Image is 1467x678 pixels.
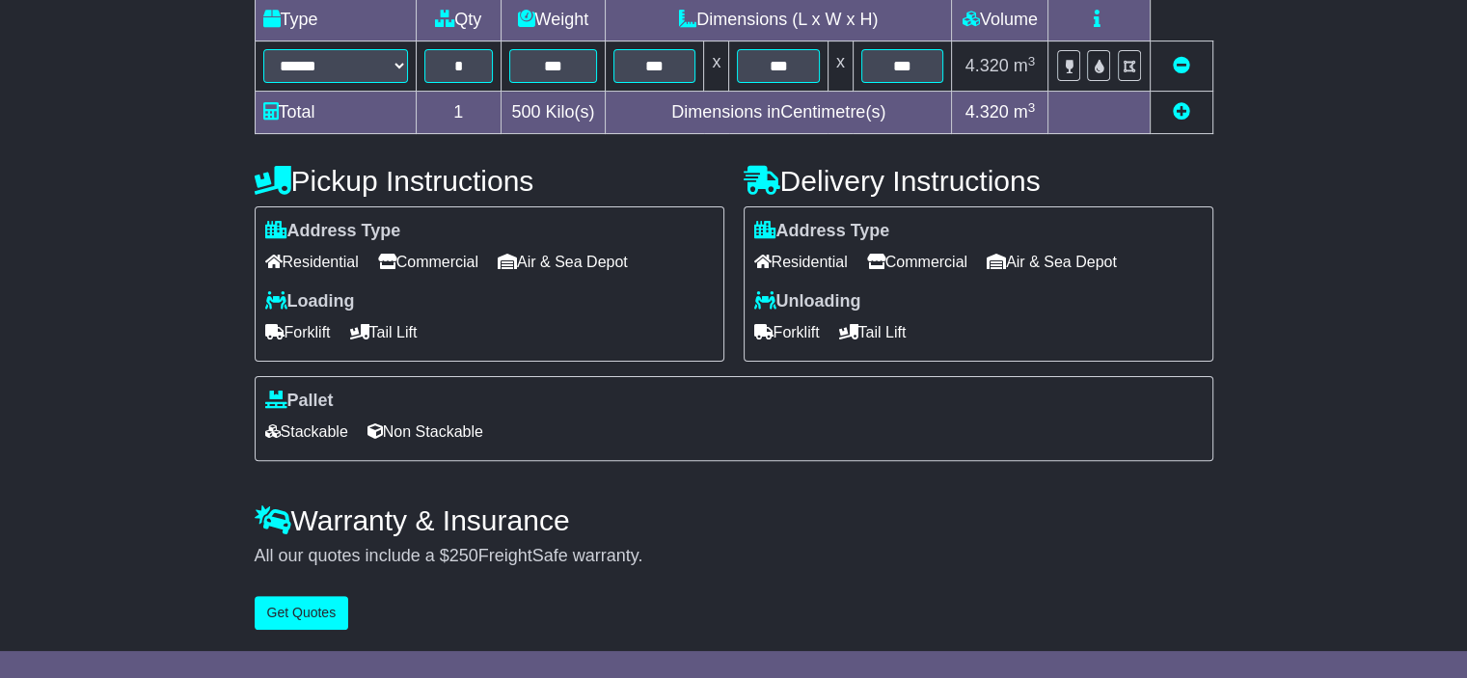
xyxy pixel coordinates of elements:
[255,596,349,630] button: Get Quotes
[501,92,605,134] td: Kilo(s)
[265,317,331,347] span: Forklift
[754,247,848,277] span: Residential
[498,247,628,277] span: Air & Sea Depot
[744,165,1213,197] h4: Delivery Instructions
[1173,102,1190,122] a: Add new item
[754,291,861,312] label: Unloading
[1173,56,1190,75] a: Remove this item
[605,92,951,134] td: Dimensions in Centimetre(s)
[1014,56,1036,75] span: m
[1014,102,1036,122] span: m
[754,317,820,347] span: Forklift
[255,165,724,197] h4: Pickup Instructions
[1028,54,1036,68] sup: 3
[704,41,729,92] td: x
[449,546,478,565] span: 250
[265,221,401,242] label: Address Type
[265,247,359,277] span: Residential
[987,247,1117,277] span: Air & Sea Depot
[265,291,355,312] label: Loading
[416,92,501,134] td: 1
[367,417,483,447] span: Non Stackable
[965,102,1009,122] span: 4.320
[754,221,890,242] label: Address Type
[255,504,1213,536] h4: Warranty & Insurance
[378,247,478,277] span: Commercial
[265,417,348,447] span: Stackable
[255,92,416,134] td: Total
[839,317,907,347] span: Tail Lift
[255,546,1213,567] div: All our quotes include a $ FreightSafe warranty.
[350,317,418,347] span: Tail Lift
[265,391,334,412] label: Pallet
[828,41,853,92] td: x
[965,56,1009,75] span: 4.320
[1028,100,1036,115] sup: 3
[511,102,540,122] span: 500
[867,247,967,277] span: Commercial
